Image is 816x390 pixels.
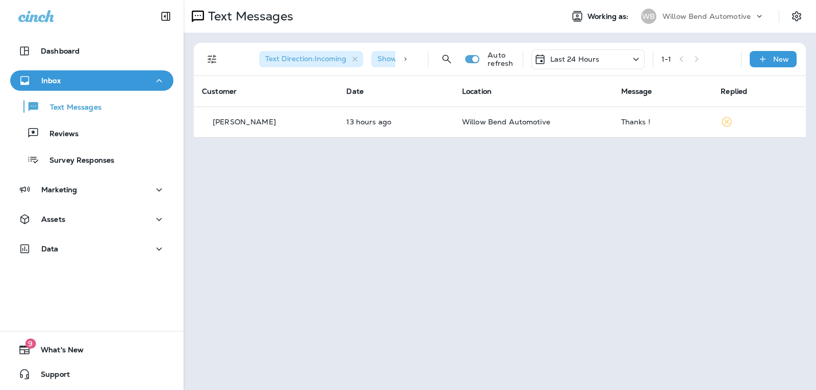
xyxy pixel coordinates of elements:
[41,245,59,253] p: Data
[39,129,79,139] p: Reviews
[151,6,180,27] button: Collapse Sidebar
[41,186,77,194] p: Marketing
[10,96,173,117] button: Text Messages
[462,117,550,126] span: Willow Bend Automotive
[641,9,656,24] div: WB
[10,70,173,91] button: Inbox
[787,7,806,25] button: Settings
[550,55,600,63] p: Last 24 Hours
[10,149,173,170] button: Survey Responses
[10,122,173,144] button: Reviews
[377,54,500,63] span: Show Start/Stop/Unsubscribe : true
[204,9,293,24] p: Text Messages
[721,87,747,96] span: Replied
[621,87,652,96] span: Message
[31,346,84,358] span: What's New
[25,339,36,349] span: 9
[41,76,61,85] p: Inbox
[213,118,276,126] p: [PERSON_NAME]
[10,179,173,200] button: Marketing
[10,41,173,61] button: Dashboard
[661,55,671,63] div: 1 - 1
[662,12,751,20] p: Willow Bend Automotive
[31,370,70,382] span: Support
[40,103,101,113] p: Text Messages
[202,87,237,96] span: Customer
[39,156,114,166] p: Survey Responses
[10,209,173,229] button: Assets
[265,54,346,63] span: Text Direction : Incoming
[773,55,789,63] p: New
[437,49,457,69] button: Search Messages
[346,87,364,96] span: Date
[202,49,222,69] button: Filters
[259,51,363,67] div: Text Direction:Incoming
[10,340,173,360] button: 9What's New
[462,87,492,96] span: Location
[41,215,65,223] p: Assets
[10,364,173,384] button: Support
[41,47,80,55] p: Dashboard
[488,51,514,67] p: Auto refresh
[621,118,705,126] div: Thanks !
[588,12,631,21] span: Working as:
[10,239,173,259] button: Data
[346,118,445,126] p: Sep 22, 2025 06:25 PM
[371,51,517,67] div: Show Start/Stop/Unsubscribe:true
